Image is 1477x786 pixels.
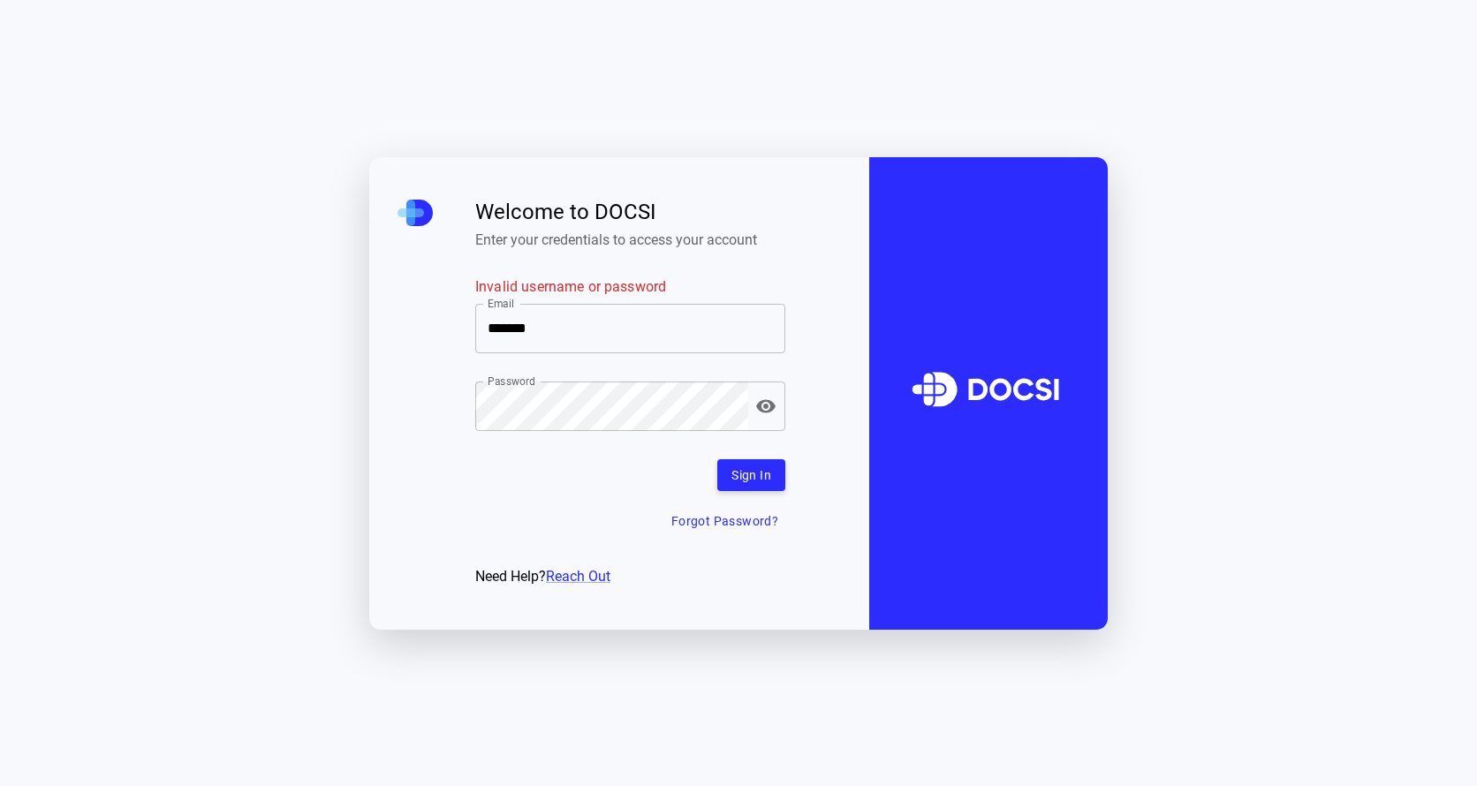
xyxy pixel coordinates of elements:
[475,231,785,248] span: Enter your credentials to access your account
[488,374,534,389] label: Password
[398,200,433,226] img: DOCSI Mini Logo
[475,276,785,304] label: Invalid username or password
[717,459,785,492] button: Sign In
[475,566,785,587] div: Need Help?
[546,568,610,585] a: Reach Out
[664,505,785,538] button: Forgot Password?
[475,200,785,224] span: Welcome to DOCSI
[898,336,1078,450] img: DOCSI Logo
[488,296,515,311] label: Email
